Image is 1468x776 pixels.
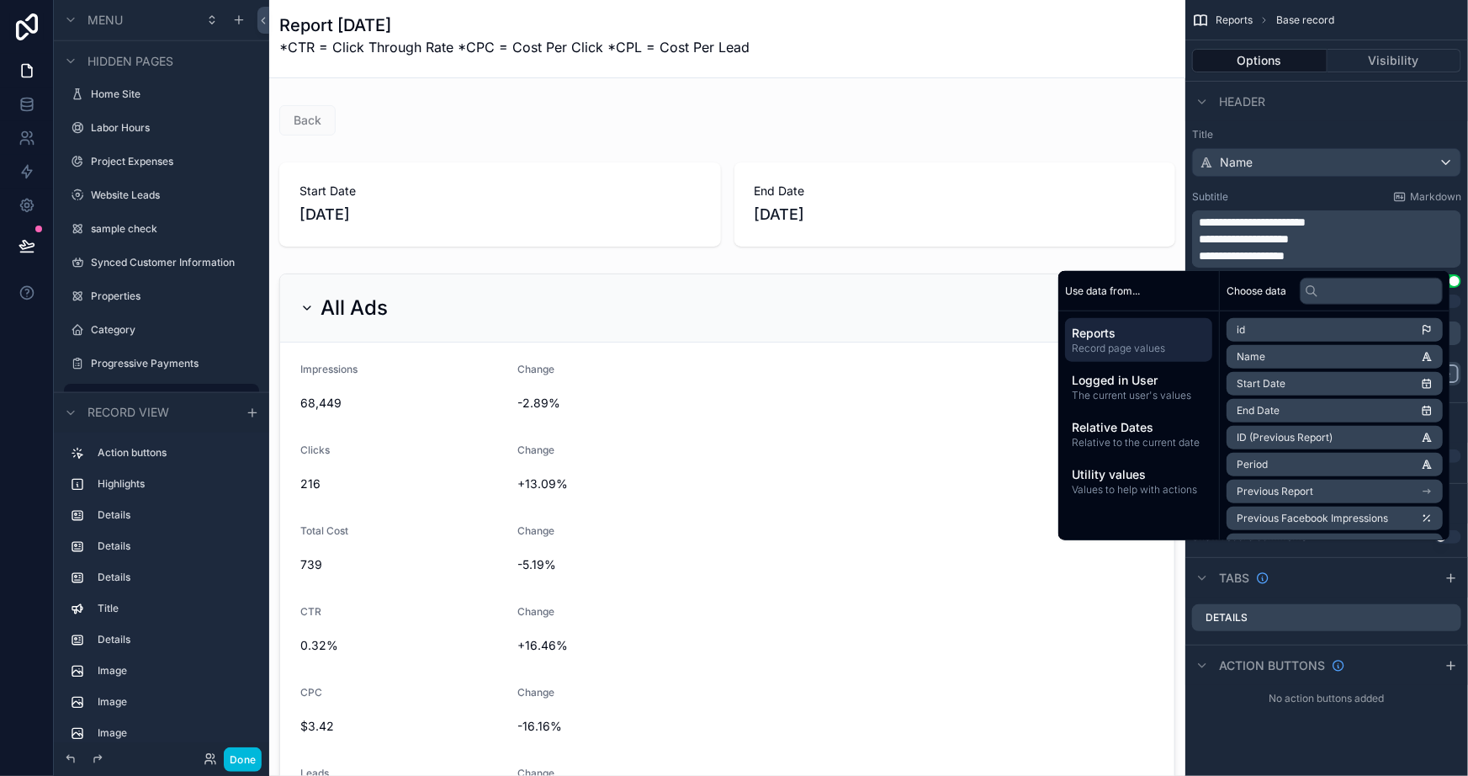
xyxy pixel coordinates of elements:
span: Action buttons [1219,657,1325,674]
span: Base record [1276,13,1334,27]
div: scrollable content [1192,210,1461,268]
label: Details [1206,611,1248,625]
span: Logged in User [1072,372,1206,389]
span: Reports [1216,13,1253,27]
a: Markdown [1393,190,1461,204]
label: Title [98,602,246,615]
span: The current user's values [1072,389,1206,402]
label: Highlights [98,477,246,491]
span: Record view [87,404,169,421]
label: Action buttons [98,446,246,460]
button: Visibility [1328,49,1462,72]
span: Utility values [1072,466,1206,483]
label: Image [98,664,246,678]
label: Project Expenses [91,155,249,168]
label: Category [91,323,249,337]
button: Options [1192,49,1328,72]
span: Choose data [1227,284,1286,297]
span: Use data from... [1065,284,1140,297]
label: Image [98,695,246,709]
span: Menu [87,12,123,29]
h1: Report [DATE] [279,13,750,37]
label: Subtitle [1192,190,1228,204]
span: Values to help with actions [1072,483,1206,497]
label: Progressive Payments [91,357,249,370]
label: Details [98,633,246,646]
p: *CTR = Click Through Rate *CPC = Cost Per Click *CPL = Cost Per Lead [279,37,750,57]
label: Properties [91,290,249,303]
span: Header [1219,93,1265,110]
span: Tabs [1219,570,1249,587]
span: Record page values [1072,342,1206,355]
label: Title [1192,128,1461,141]
span: Hidden pages [87,53,173,70]
span: Markdown [1410,190,1461,204]
label: Website Leads [91,189,249,202]
label: Labor Hours [91,121,249,135]
label: Details [98,571,246,584]
button: Name [1192,148,1461,177]
label: Details [98,539,246,553]
label: sample check [91,222,249,236]
span: Name [1220,154,1253,171]
label: Synced Customer Information [91,256,249,269]
label: Details [98,508,246,522]
label: Reports [91,391,249,404]
span: Relative Dates [1072,419,1206,436]
span: Relative to the current date [1072,436,1206,449]
div: scrollable content [1058,311,1219,510]
span: Reports [1072,325,1206,342]
button: Done [224,747,262,772]
div: scrollable content [54,432,269,742]
label: Home Site [91,88,249,101]
div: No action buttons added [1185,685,1468,712]
label: Image [98,726,246,740]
